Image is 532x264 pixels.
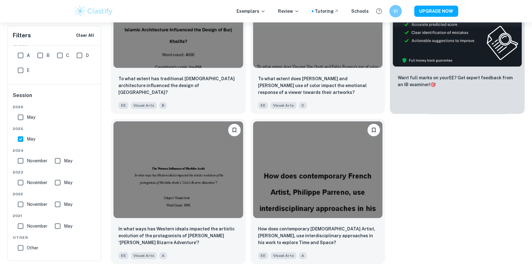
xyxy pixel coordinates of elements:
span: Visual Arts [271,252,296,259]
button: Bookmark [228,124,241,136]
img: Clastify logo [74,5,114,17]
span: D [86,52,89,59]
span: E [27,67,30,74]
a: Schools [351,8,369,15]
span: B [159,102,167,109]
span: C [299,102,307,109]
button: Help and Feedback [374,6,384,16]
img: Visual Arts EE example thumbnail: In what ways has Western ideals impacted [113,121,243,218]
button: UPGRADE NOW [414,6,458,17]
span: May [64,223,72,229]
span: B [46,52,50,59]
button: Clear All [74,31,96,40]
span: Visual Arts [271,102,296,109]
p: How does contemporary French Artist, Philippe Parreno, use interdisciplinary approaches in his wo... [258,225,378,246]
span: 2024 [13,148,96,153]
span: May [64,157,72,164]
button: VI [389,5,402,17]
span: November [27,179,47,186]
p: Want full marks on your EE ? Get expert feedback from an IB examiner! [397,74,517,88]
span: Visual Arts [131,252,157,259]
h6: VI [392,8,399,15]
span: November [27,201,47,208]
p: Exemplars [237,8,266,15]
p: To what extent has traditional Islamic architecture influenced the design of Burj Khalifa? [118,75,238,96]
span: A [159,252,167,259]
span: C [66,52,69,59]
span: May [27,114,35,121]
span: November [27,157,47,164]
span: 2021 [13,213,96,219]
span: EE [258,252,268,259]
span: Visual Arts [131,102,157,109]
span: May [27,136,35,142]
span: 2025 [13,126,96,132]
span: A [299,252,307,259]
a: Tutoring [315,8,339,15]
span: EE [258,102,268,109]
span: November [27,223,47,229]
span: EE [118,252,128,259]
span: A [27,52,30,59]
span: EE [118,102,128,109]
span: Other [27,244,38,251]
span: May [64,201,72,208]
h6: Filters [13,31,31,40]
button: Bookmark [367,124,380,136]
span: 🎯 [430,82,435,87]
span: 2023 [13,169,96,175]
span: 2022 [13,191,96,197]
p: Review [278,8,299,15]
h6: Session [13,92,96,104]
span: May [64,179,72,186]
p: In what ways has Western ideals impacted the artistic evolution of the protagonists of Hirohiko A... [118,225,238,246]
img: Visual Arts EE example thumbnail: How does contemporary French Artist, Phi [253,121,383,218]
span: Other [13,235,96,240]
span: 2026 [13,104,96,110]
p: To what extent does Vincent Van Gogh and Pablo Picasso's use of color impact the emotional respon... [258,75,378,96]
